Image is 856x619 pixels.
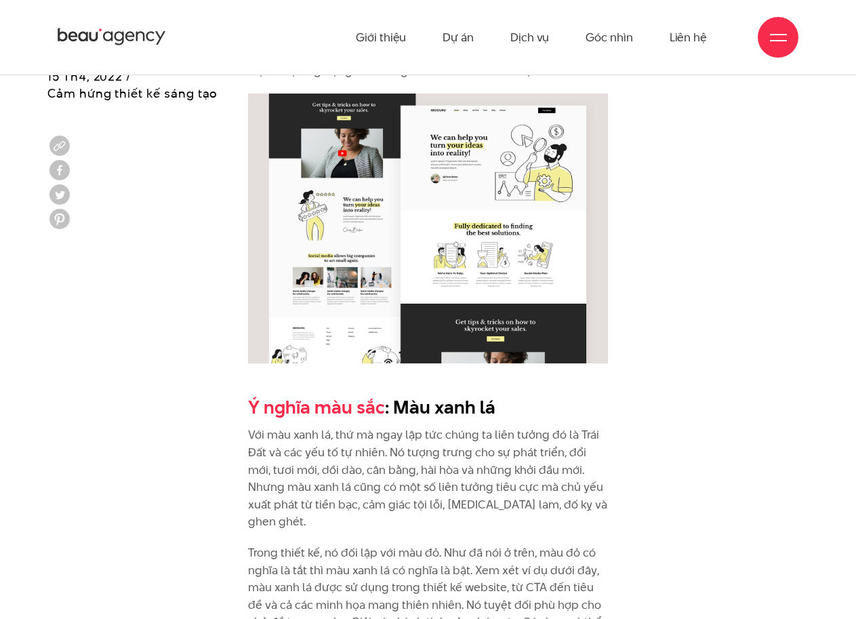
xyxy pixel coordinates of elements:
p: Với màu xanh lá, thứ mà ngay lập tức chúng ta liên tưởng đó là Trái Đất và các yếu tố tự nhiên. N... [248,426,609,531]
h2: : Màu xanh lá [248,395,609,420]
span: 15 Th4, 2022 / Cảm hứng thiết kế sáng tạo [47,68,218,102]
a: Ý nghĩa màu sắc [248,395,385,420]
img: Y nghia mau sac va cach ung dung mau trong thiet ke [248,94,609,364]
